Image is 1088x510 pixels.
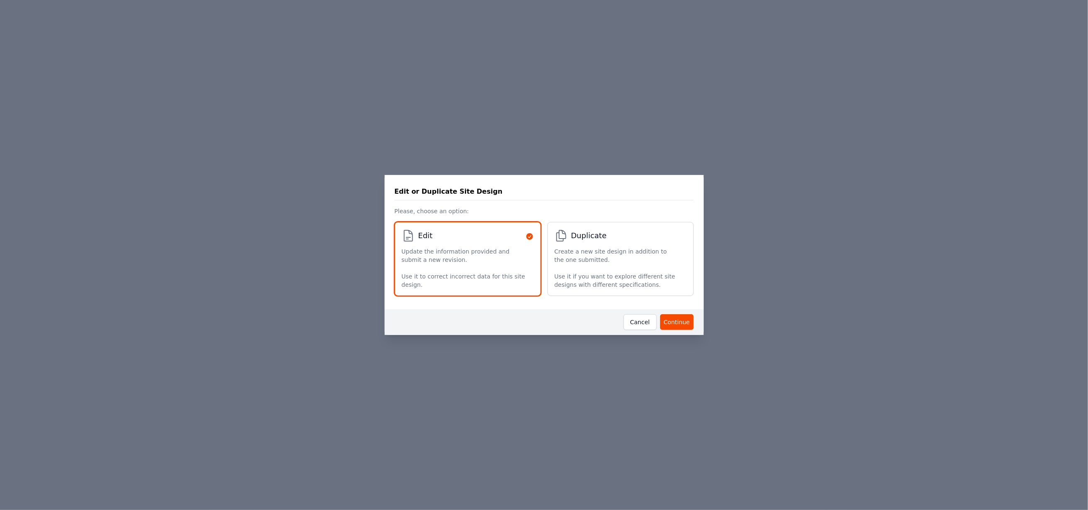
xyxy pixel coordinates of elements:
[555,247,678,264] p: Create a new site design in addition to the one submitted.
[402,247,526,264] p: Update the information provided and submit a new revision.
[555,272,678,289] p: Use it if you want to explore different site designs with different specifications.
[395,187,503,197] h3: Edit or Duplicate Site Design
[660,314,694,330] button: Continue
[571,230,607,241] span: Duplicate
[624,314,657,330] button: Cancel
[418,230,433,241] span: Edit
[395,200,694,215] p: Please, choose an option:
[402,272,526,289] p: Use it to correct incorrect data for this site design.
